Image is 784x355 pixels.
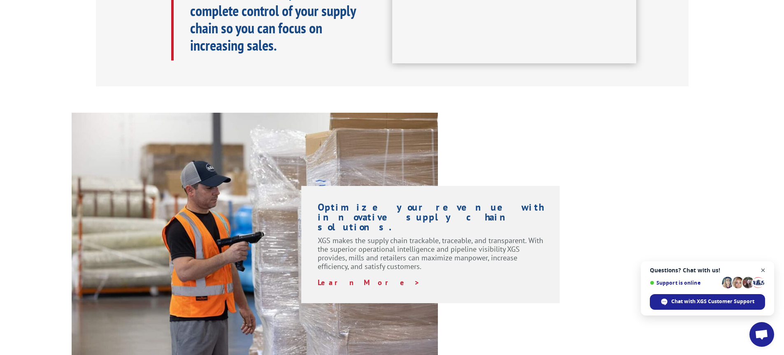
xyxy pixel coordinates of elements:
[650,267,765,274] span: Questions? Chat with us!
[318,202,544,236] h1: Optimize your revenue with innovative supply chain solutions.
[758,265,768,276] span: Close chat
[650,280,719,286] span: Support is online
[671,298,754,305] span: Chat with XGS Customer Support
[318,236,544,278] p: XGS makes the supply chain trackable, traceable, and transparent. With the superior operational i...
[650,294,765,310] div: Chat with XGS Customer Support
[749,322,774,347] div: Open chat
[318,278,420,287] a: Learn More >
